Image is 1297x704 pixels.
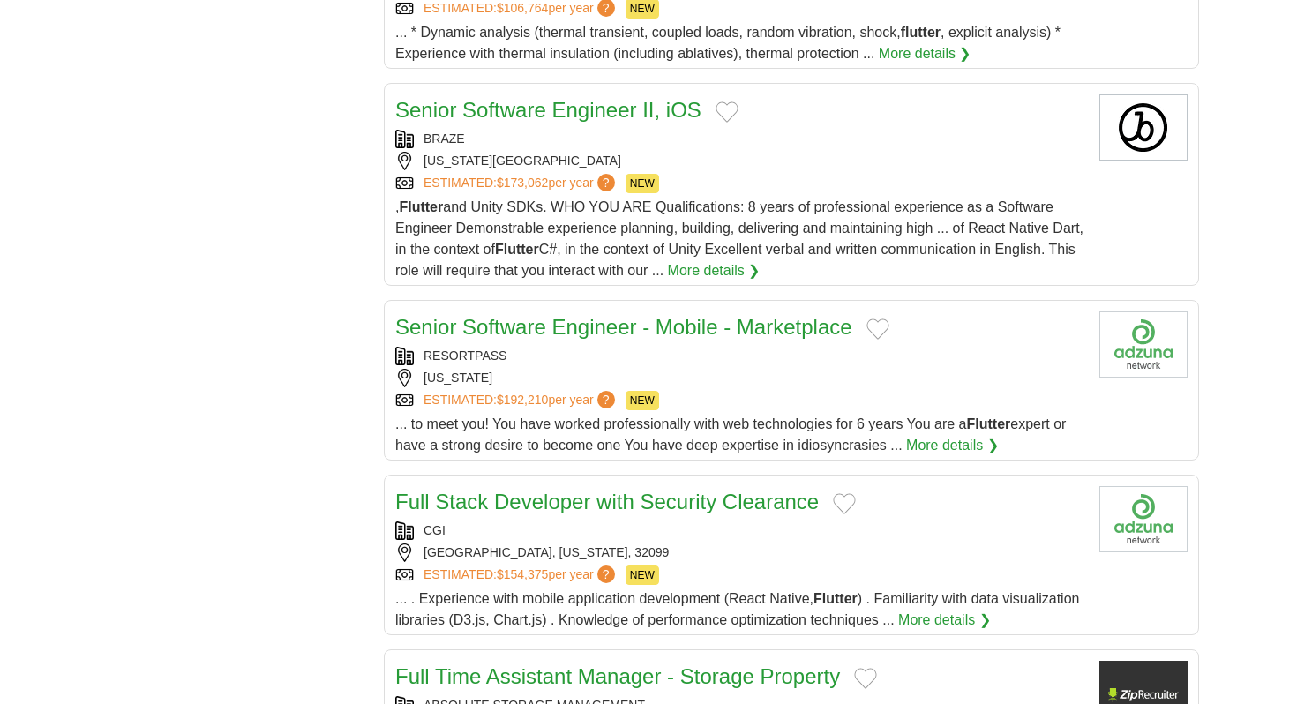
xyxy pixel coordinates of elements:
strong: Flutter [495,242,539,257]
span: ... . Experience with mobile application development (React Native, ) . Familiarity with data vis... [395,591,1079,627]
div: [US_STATE] [395,369,1085,387]
button: Add to favorite jobs [833,493,856,514]
span: $192,210 [497,393,548,407]
strong: Flutter [813,591,858,606]
span: ... * Dynamic analysis (thermal transient, coupled loads, random vibration, shock, , explicit ana... [395,25,1061,61]
a: CGI [424,523,446,537]
div: RESORTPASS [395,347,1085,365]
span: , and Unity SDKs. WHO YOU ARE Qualifications: 8 years of professional experience as a Software En... [395,199,1083,278]
span: ? [597,391,615,408]
button: Add to favorite jobs [854,668,877,689]
a: ESTIMATED:$173,062per year? [424,174,619,193]
button: Add to favorite jobs [866,318,889,340]
img: CGI Technologies and Solutions logo [1099,486,1188,552]
span: ? [597,565,615,583]
div: [US_STATE][GEOGRAPHIC_DATA] [395,152,1085,170]
button: Add to favorite jobs [716,101,738,123]
span: ? [597,174,615,191]
span: ... to meet you! You have worked professionally with web technologies for 6 years You are a exper... [395,416,1066,453]
span: NEW [626,391,659,410]
a: More details ❯ [906,435,999,456]
strong: Flutter [967,416,1011,431]
a: Senior Software Engineer - Mobile - Marketplace [395,315,852,339]
strong: Flutter [399,199,443,214]
a: Full Stack Developer with Security Clearance [395,490,819,513]
a: BRAZE [424,131,465,146]
span: NEW [626,174,659,193]
span: $154,375 [497,567,548,581]
a: More details ❯ [879,43,971,64]
img: Braze logo [1099,94,1188,161]
a: More details ❯ [898,610,991,631]
img: Company logo [1099,311,1188,378]
a: Full Time Assistant Manager - Storage Property [395,664,840,688]
div: [GEOGRAPHIC_DATA], [US_STATE], 32099 [395,543,1085,562]
a: ESTIMATED:$154,375per year? [424,565,619,585]
a: More details ❯ [668,260,761,281]
strong: flutter [901,25,941,40]
span: $106,764 [497,1,548,15]
a: ESTIMATED:$192,210per year? [424,391,619,410]
a: Senior Software Engineer II, iOS [395,98,701,122]
span: NEW [626,565,659,585]
span: $173,062 [497,176,548,190]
